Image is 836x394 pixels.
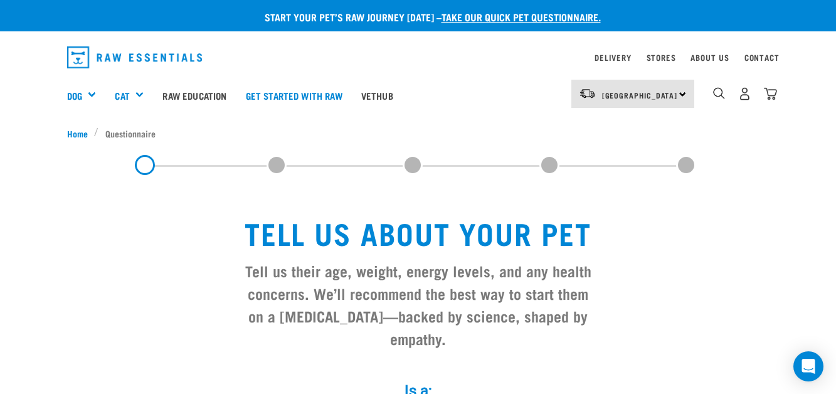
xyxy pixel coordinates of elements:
a: Delivery [595,55,631,60]
a: Dog [67,88,82,103]
img: user.png [738,87,751,100]
a: Contact [744,55,780,60]
a: Get started with Raw [236,70,352,120]
h1: Tell us about your pet [240,215,596,249]
span: Home [67,127,88,140]
img: home-icon-1@2x.png [713,87,725,99]
span: [GEOGRAPHIC_DATA] [602,93,678,97]
a: take our quick pet questionnaire. [442,14,601,19]
a: Home [67,127,95,140]
a: Stores [647,55,676,60]
a: Cat [115,88,129,103]
a: About Us [690,55,729,60]
img: home-icon@2x.png [764,87,777,100]
div: Open Intercom Messenger [793,351,823,381]
img: Raw Essentials Logo [67,46,203,68]
nav: dropdown navigation [57,41,780,73]
a: Raw Education [153,70,236,120]
h3: Tell us their age, weight, energy levels, and any health concerns. We’ll recommend the best way t... [240,259,596,349]
a: Vethub [352,70,403,120]
nav: breadcrumbs [67,127,770,140]
img: van-moving.png [579,88,596,99]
